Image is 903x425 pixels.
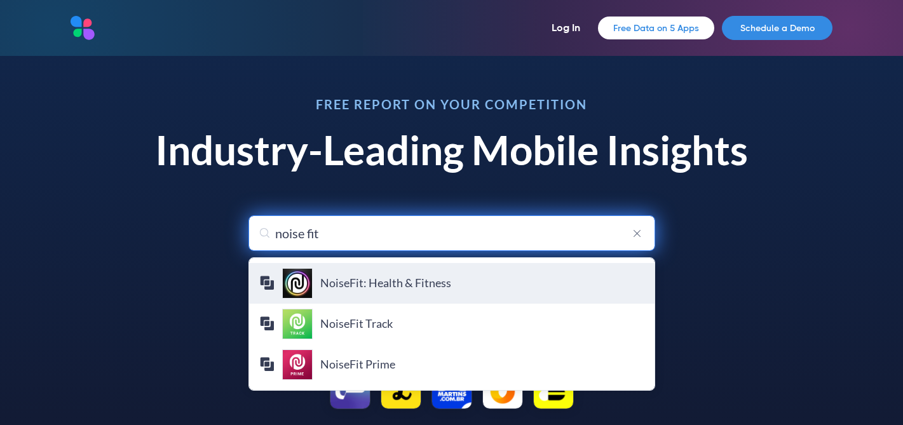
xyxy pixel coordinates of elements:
[320,317,644,331] h4: NoiseFit Track
[282,268,313,299] div: NoiseFit: Health & Fitness
[282,349,313,380] img: NoiseFit Prime icon
[140,342,763,354] p: Run a report on popular apps
[541,18,590,38] a: Log In
[320,276,644,290] h4: NoiseFit: Health & Fitness
[249,344,655,385] a: NoiseFit Prime iconNoiseFit Prime
[552,22,580,34] span: Log In
[249,263,655,304] a: NoiseFit: Health & Fitness iconNoiseFit: Health & Fitness
[140,126,763,175] h1: Industry-Leading Mobile Insights
[282,349,313,380] div: NoiseFit Prime
[598,17,714,39] a: Free Data on 5 Apps
[282,309,313,339] img: NoiseFit Track icon
[320,358,644,372] h4: NoiseFit Prime
[282,390,313,421] img: NoiseFit Assist icon
[248,215,655,251] input: Search for your app
[140,98,763,111] h3: Free Report on Your Competition
[282,268,313,299] img: NoiseFit: Health & Fitness icon
[248,257,655,391] ul: menu-options
[722,16,832,40] a: Schedule a Demo
[282,309,313,339] div: NoiseFit Track
[282,390,313,421] div: NoiseFit Assist
[249,304,655,344] a: NoiseFit Track iconNoiseFit Track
